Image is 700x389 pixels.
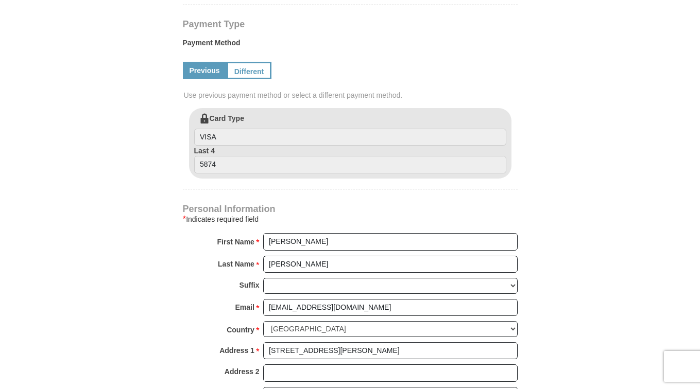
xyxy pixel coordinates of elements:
[227,323,254,337] strong: Country
[235,300,254,314] strong: Email
[219,343,254,358] strong: Address 1
[218,257,254,271] strong: Last Name
[227,62,272,79] a: Different
[194,146,506,173] label: Last 4
[183,38,518,53] label: Payment Method
[225,364,260,379] strong: Address 2
[183,213,518,225] div: Indicates required field
[183,20,518,28] h4: Payment Type
[194,113,506,146] label: Card Type
[217,235,254,249] strong: First Name
[194,129,506,146] input: Card Type
[184,90,519,100] span: Use previous payment method or select a different payment method.
[194,156,506,173] input: Last 4
[183,62,227,79] a: Previous
[240,278,260,292] strong: Suffix
[183,205,518,213] h4: Personal Information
